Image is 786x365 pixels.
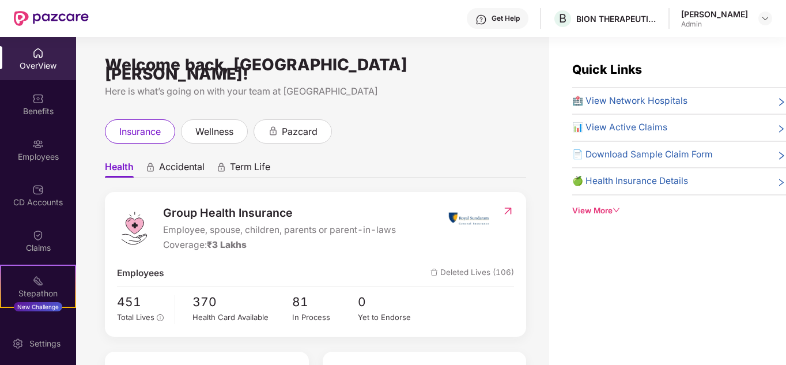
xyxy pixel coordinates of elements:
[430,266,514,280] span: Deleted Lives (106)
[117,313,154,322] span: Total Lives
[447,204,490,233] img: insurerIcon
[32,321,44,332] img: svg+xml;base64,PHN2ZyBpZD0iRW5kb3JzZW1lbnRzIiB4bWxucz0iaHR0cDovL3d3dy53My5vcmcvMjAwMC9zdmciIHdpZH...
[572,148,713,161] span: 📄 Download Sample Claim Form
[32,229,44,241] img: svg+xml;base64,PHN2ZyBpZD0iQ2xhaW0iIHhtbG5zPSJodHRwOi8vd3d3LnczLm9yZy8yMDAwL3N2ZyIgd2lkdGg9IjIwIi...
[559,12,566,25] span: B
[157,314,164,321] span: info-circle
[292,311,358,323] div: In Process
[32,184,44,195] img: svg+xml;base64,PHN2ZyBpZD0iQ0RfQWNjb3VudHMiIGRhdGEtbmFtZT0iQ0QgQWNjb3VudHMiIHhtbG5zPSJodHRwOi8vd3...
[777,176,786,188] span: right
[430,269,438,276] img: deleteIcon
[105,161,134,178] span: Health
[492,14,520,23] div: Get Help
[192,311,292,323] div: Health Card Available
[230,161,270,178] span: Term Life
[32,93,44,104] img: svg+xml;base64,PHN2ZyBpZD0iQmVuZWZpdHMiIHhtbG5zPSJodHRwOi8vd3d3LnczLm9yZy8yMDAwL3N2ZyIgd2lkdGg9Ij...
[105,60,526,78] div: Welcome back, [GEOGRAPHIC_DATA][PERSON_NAME]!
[207,239,247,250] span: ₹3 Lakhs
[216,162,226,172] div: animation
[572,121,667,134] span: 📊 View Active Claims
[1,288,75,299] div: Stepathon
[576,13,657,24] div: BION THERAPEUTICS ([GEOGRAPHIC_DATA]) PRIVATE LIMITED
[192,292,292,311] span: 370
[26,338,64,349] div: Settings
[14,302,62,311] div: New Challenge
[195,125,233,139] span: wellness
[777,150,786,161] span: right
[163,238,396,252] div: Coverage:
[613,206,621,215] span: down
[681,9,748,20] div: [PERSON_NAME]
[681,20,748,29] div: Admin
[117,292,167,311] span: 451
[777,123,786,134] span: right
[358,311,424,323] div: Yet to Endorse
[761,14,770,23] img: svg+xml;base64,PHN2ZyBpZD0iRHJvcGRvd24tMzJ4MzIiIHhtbG5zPSJodHRwOi8vd3d3LnczLm9yZy8yMDAwL3N2ZyIgd2...
[358,292,424,311] span: 0
[32,47,44,59] img: svg+xml;base64,PHN2ZyBpZD0iSG9tZSIgeG1sbnM9Imh0dHA6Ly93d3cudzMub3JnLzIwMDAvc3ZnIiB3aWR0aD0iMjAiIG...
[117,211,152,246] img: logo
[572,94,687,108] span: 🏥 View Network Hospitals
[502,205,514,217] img: RedirectIcon
[117,266,164,280] span: Employees
[145,162,156,172] div: animation
[292,292,358,311] span: 81
[572,205,786,217] div: View More
[268,126,278,136] div: animation
[32,138,44,150] img: svg+xml;base64,PHN2ZyBpZD0iRW1wbG95ZWVzIiB4bWxucz0iaHR0cDovL3d3dy53My5vcmcvMjAwMC9zdmciIHdpZHRoPS...
[475,14,487,25] img: svg+xml;base64,PHN2ZyBpZD0iSGVscC0zMngzMiIgeG1sbnM9Imh0dHA6Ly93d3cudzMub3JnLzIwMDAvc3ZnIiB3aWR0aD...
[32,275,44,287] img: svg+xml;base64,PHN2ZyB4bWxucz0iaHR0cDovL3d3dy53My5vcmcvMjAwMC9zdmciIHdpZHRoPSIyMSIgaGVpZ2h0PSIyMC...
[163,204,396,222] span: Group Health Insurance
[119,125,161,139] span: insurance
[572,62,642,77] span: Quick Links
[282,125,318,139] span: pazcard
[105,84,526,99] div: Here is what’s going on with your team at [GEOGRAPHIC_DATA]
[572,174,688,188] span: 🍏 Health Insurance Details
[14,11,89,26] img: New Pazcare Logo
[12,338,24,349] img: svg+xml;base64,PHN2ZyBpZD0iU2V0dGluZy0yMHgyMCIgeG1sbnM9Imh0dHA6Ly93d3cudzMub3JnLzIwMDAvc3ZnIiB3aW...
[163,223,396,237] span: Employee, spouse, children, parents or parent-in-laws
[777,96,786,108] span: right
[159,161,205,178] span: Accidental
